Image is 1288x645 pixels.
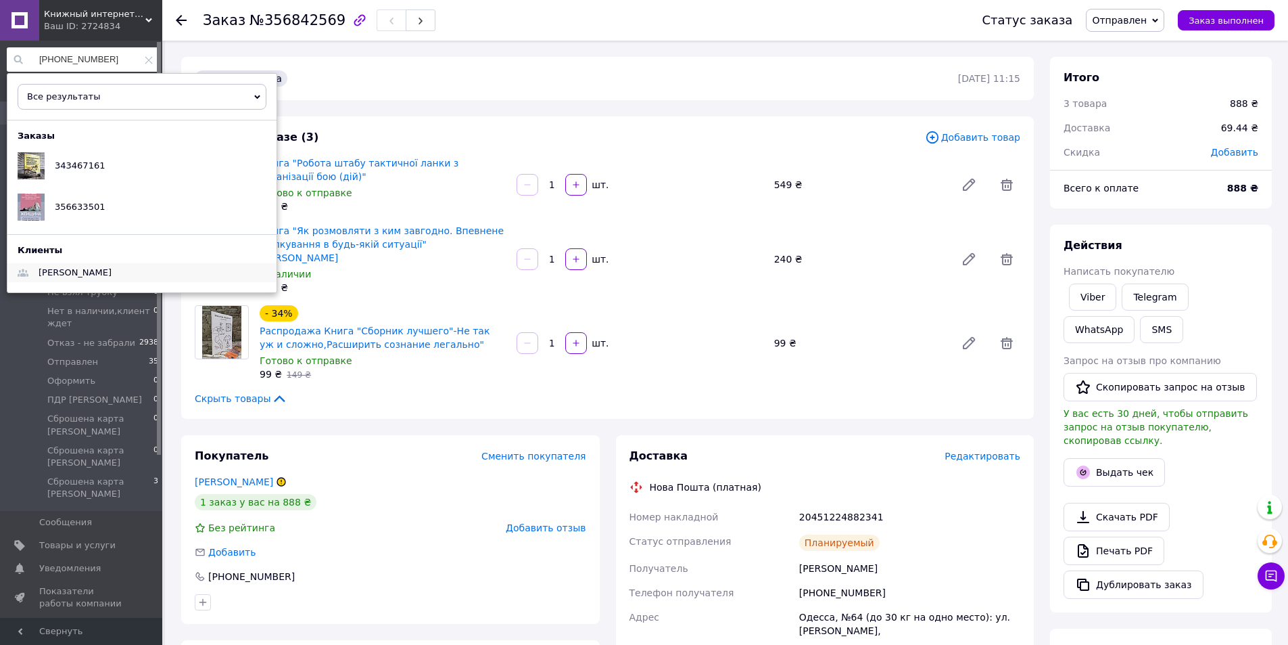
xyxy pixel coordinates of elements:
span: Сменить покупателя [481,451,586,462]
span: 0 [153,305,158,330]
span: В наличии [260,269,311,280]
div: [PHONE_NUMBER] [796,581,1023,605]
div: шт. [588,336,610,350]
b: 888 ₴ [1227,183,1258,194]
span: Готово к отправке [260,187,352,198]
button: Выдать чек [1064,458,1165,487]
div: 549 ₴ [769,175,950,194]
div: 888 ₴ [1230,97,1258,110]
span: ПДР [PERSON_NAME] [47,394,142,406]
span: Все результаты [27,91,100,102]
span: Запрос на отзыв про компанию [1064,355,1221,366]
span: Сброшена карта [PERSON_NAME] [47,413,153,437]
a: Книга "Робота штабу тактичної ланки з організації бою (дій)" [260,158,458,182]
span: Отправлен [1092,15,1147,26]
span: 3 [153,476,158,500]
div: 240 ₴ [260,281,506,294]
span: Оформить [47,375,95,387]
div: Вернуться назад [176,14,187,27]
span: 0 [153,413,158,437]
div: Клиенты [7,244,72,257]
div: шт. [588,252,610,266]
div: 1 заказ у вас на 888 ₴ [195,494,316,510]
a: Viber [1069,284,1116,311]
a: Скачать PDF [1064,503,1170,531]
div: Одесса, №64 (до 30 кг на одно место): ул. [PERSON_NAME], [796,605,1023,643]
button: SMS [1140,316,1183,343]
span: Действия [1064,239,1122,252]
span: Отправлен [47,356,98,368]
span: Товары и услуги [39,539,116,552]
span: Удалить [993,330,1020,357]
span: Отказ - не забрали [47,337,135,349]
span: У вас есть 30 дней, чтобы отправить запрос на отзыв покупателю, скопировав ссылку. [1064,408,1248,446]
span: Редактировать [945,451,1020,462]
div: шт. [588,178,610,192]
span: №356842569 [249,12,345,28]
span: Статус отправления [629,536,732,547]
a: Распродажа Книга "Сборник лучшего"-Не так уж и сложно,Расширить сознание легально" [260,326,490,350]
div: 549 ₴ [260,200,506,213]
span: Телефон получателя [629,587,734,598]
span: Удалить [993,246,1020,273]
div: Нова Пошта (платная) [646,481,765,494]
span: 2938 [139,337,158,349]
span: Сброшена карта [PERSON_NAME] [47,476,153,500]
span: Уведомления [39,562,101,575]
span: Добавить товар [925,130,1020,145]
div: 20451224882341 [796,505,1023,529]
time: [DATE] 11:15 [958,73,1020,84]
span: Доставка [629,449,688,462]
div: Ваш ID: 2724834 [44,20,162,32]
span: Удалить [993,171,1020,198]
span: Написать покупателю [1064,266,1174,277]
span: Нет в наличии,клиент ждет [47,305,153,330]
div: [PHONE_NUMBER] [207,570,296,583]
span: Показатели работы компании [39,585,125,610]
span: Получатель [629,563,688,574]
button: Чат с покупателем [1258,562,1285,590]
a: Telegram [1122,284,1188,311]
span: Покупатель [195,449,268,462]
a: Печать PDF [1064,537,1164,565]
div: - 34% [260,305,298,321]
span: Книжный интернет-магазин "BestBook" [44,8,145,20]
span: 149 ₴ [287,370,311,380]
div: 240 ₴ [769,250,950,269]
button: Заказ выполнен [1178,10,1274,30]
span: Заказ [203,12,245,28]
a: Редактировать [955,171,982,198]
div: Заказ с сайта [195,70,287,87]
span: 35 [149,356,158,368]
span: Номер накладной [629,512,719,522]
span: Итого [1064,71,1099,84]
span: Адрес [629,612,659,623]
span: Добавить [208,547,256,558]
div: Статус заказа [982,14,1072,27]
a: Книга "Як розмовляти з ким завгодно. Впевнене спілкування в будь-якій ситуації" [PERSON_NAME] [260,225,504,263]
span: 0 [153,375,158,387]
span: Скрыть товары [195,392,287,405]
div: Заказы [7,130,65,142]
span: Готово к отправке [260,355,352,366]
div: 69.44 ₴ [1213,113,1266,143]
a: WhatsApp [1064,316,1135,343]
img: Распродажа Книга "Сборник лучшего"-Не так уж и сложно,Расширить сознание легально" [202,306,242,359]
a: Редактировать [955,246,982,273]
span: 356633501 [55,202,105,212]
span: Сообщения [39,516,92,529]
span: Всего к оплате [1064,183,1139,194]
span: 3 товара [1064,98,1107,109]
span: Доставка [1064,123,1110,133]
div: Планируемый [799,535,880,551]
span: 0 [153,445,158,469]
a: [PERSON_NAME] [195,476,273,487]
span: Добавить отзыв [506,522,586,533]
span: Без рейтинга [208,522,275,533]
div: [PERSON_NAME] [796,556,1023,581]
span: Сброшена карта [PERSON_NAME] [47,445,153,469]
input: Поиск [7,47,160,72]
span: Скидка [1064,147,1100,158]
span: 0 [153,394,158,406]
span: Добавить [1211,147,1258,158]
